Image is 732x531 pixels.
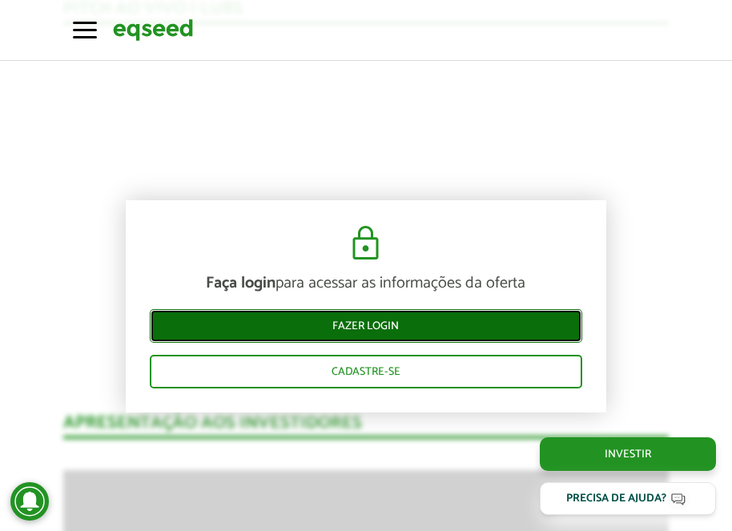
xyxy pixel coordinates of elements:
[113,17,193,43] img: EqSeed
[150,355,582,388] a: Cadastre-se
[206,270,276,296] strong: Faça login
[150,309,582,343] a: Fazer login
[540,437,716,471] a: Investir
[346,224,385,263] img: cadeado.svg
[150,274,582,293] p: para acessar as informações da oferta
